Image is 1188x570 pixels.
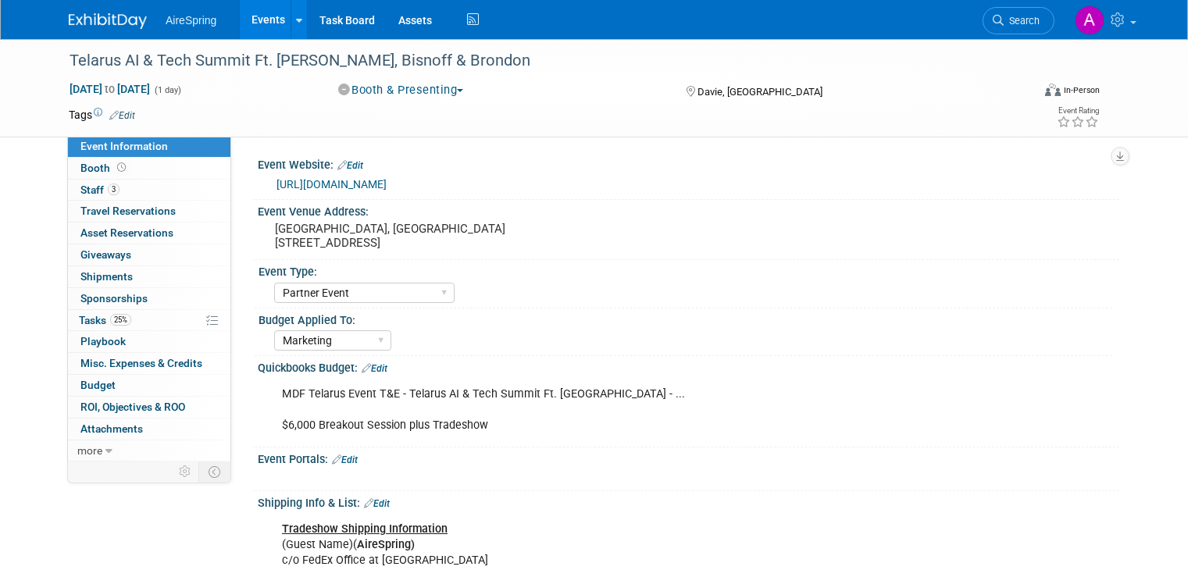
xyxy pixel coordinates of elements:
div: Budget Applied To: [259,308,1112,328]
a: Event Information [68,136,230,157]
span: 25% [110,314,131,326]
a: Staff3 [68,180,230,201]
a: Search [983,7,1054,34]
span: more [77,444,102,457]
a: Sponsorships [68,288,230,309]
a: Shipments [68,266,230,287]
span: (1 day) [153,85,181,95]
div: Telarus AI & Tech Summit Ft. [PERSON_NAME], Bisnoff & Brondon [64,47,1012,75]
span: Event Information [80,140,168,152]
span: Shipments [80,270,133,283]
a: Edit [362,363,387,374]
a: Misc. Expenses & Credits [68,353,230,374]
a: Asset Reservations [68,223,230,244]
div: Event Format [947,81,1100,105]
a: Edit [109,110,135,121]
div: Shipping Info & List: [258,491,1119,511]
pre: [GEOGRAPHIC_DATA], [GEOGRAPHIC_DATA] [STREET_ADDRESS] [275,222,600,250]
a: Travel Reservations [68,201,230,222]
img: ExhibitDay [69,13,147,29]
td: Tags [69,107,135,123]
a: Attachments [68,419,230,440]
a: [URL][DOMAIN_NAME] [276,178,387,191]
span: to [102,83,117,95]
a: Tasks25% [68,310,230,331]
div: MDF Telarus Event T&E - Telarus AI & Tech Summit Ft. [GEOGRAPHIC_DATA] - ... $6,000 Breakout Sess... [271,379,952,441]
div: Event Venue Address: [258,200,1119,219]
a: Giveaways [68,244,230,265]
span: Asset Reservations [80,226,173,239]
span: Giveaways [80,248,131,261]
span: Davie, [GEOGRAPHIC_DATA] [697,86,822,98]
a: Edit [337,160,363,171]
img: Angie Handal [1075,5,1104,35]
span: Playbook [80,335,126,347]
span: Tasks [79,314,131,326]
span: [DATE] [DATE] [69,82,151,96]
td: Personalize Event Tab Strip [172,461,199,482]
a: more [68,440,230,461]
span: Booth not reserved yet [114,162,129,173]
div: In-Person [1063,84,1100,96]
span: ROI, Objectives & ROO [80,401,185,413]
span: Budget [80,379,116,391]
u: Tradeshow Shipping Information [282,522,448,536]
div: Event Portals: [258,447,1119,468]
div: Event Website: [258,153,1119,173]
span: Booth [80,162,129,174]
a: ROI, Objectives & ROO [68,397,230,418]
b: AireSpring) [357,538,415,551]
span: Attachments [80,422,143,435]
img: Format-Inperson.png [1045,84,1061,96]
div: Event Type: [259,260,1112,280]
a: Edit [364,498,390,509]
td: Toggle Event Tabs [199,461,231,482]
span: Staff [80,183,120,196]
div: Quickbooks Budget: [258,356,1119,376]
a: Budget [68,375,230,396]
span: 3 [108,183,120,195]
span: Travel Reservations [80,205,176,217]
div: Event Rating [1057,107,1099,115]
a: Playbook [68,331,230,352]
a: Booth [68,158,230,179]
button: Booth & Presenting [333,82,470,98]
a: Edit [332,454,358,465]
span: Sponsorships [80,292,148,305]
span: Search [1004,15,1040,27]
span: Misc. Expenses & Credits [80,357,202,369]
span: AireSpring [166,14,216,27]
